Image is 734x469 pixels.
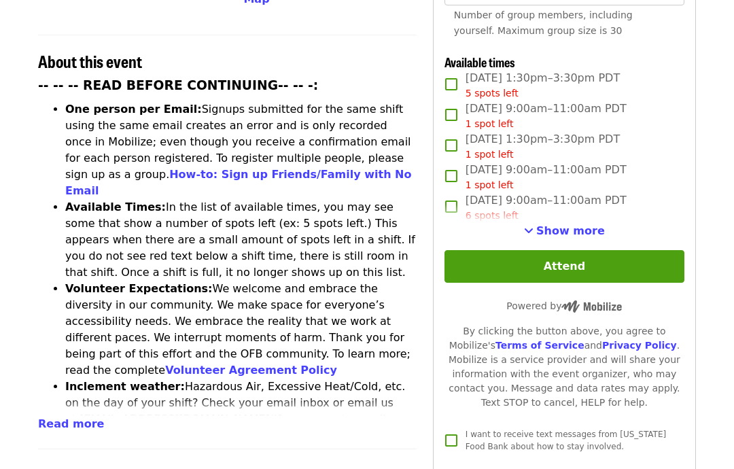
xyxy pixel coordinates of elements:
a: How-to: Sign up Friends/Family with No Email [65,168,412,197]
span: [DATE] 9:00am–11:00am PDT [466,162,627,192]
a: Terms of Service [495,340,584,351]
img: Powered by Mobilize [561,300,622,313]
span: I want to receive text messages from [US_STATE] Food Bank about how to stay involved. [466,430,666,451]
span: [DATE] 1:30pm–3:30pm PDT [466,70,620,101]
span: Powered by [506,300,622,311]
span: 6 spots left [466,210,519,221]
li: Hazardous Air, Excessive Heat/Cold, etc. on the day of your shift? Check your email inbox or emai... [65,379,417,460]
strong: One person per Email: [65,103,202,116]
div: By clicking the button above, you agree to Mobilize's and . Mobilize is a service provider and wi... [444,324,684,410]
span: 1 spot left [466,179,514,190]
button: Attend [444,250,684,283]
span: 5 spots left [466,88,519,99]
span: 1 spot left [466,118,514,129]
span: 1 spot left [466,149,514,160]
li: We welcome and embrace the diversity in our community. We make space for everyone’s accessibility... [65,281,417,379]
span: Read more [38,417,104,430]
span: Number of group members, including yourself. Maximum group size is 30 [454,10,633,36]
strong: Available Times: [65,201,166,213]
span: Available times [444,53,515,71]
span: About this event [38,49,142,73]
strong: -- -- -- READ BEFORE CONTINUING-- -- -: [38,78,318,92]
button: See more timeslots [524,223,605,239]
a: Volunteer Agreement Policy [165,364,337,377]
a: Privacy Policy [602,340,677,351]
span: Show more [536,224,605,237]
strong: Volunteer Expectations: [65,282,213,295]
span: [DATE] 9:00am–11:00am PDT [466,192,627,223]
strong: Inclement weather: [65,380,185,393]
span: [DATE] 1:30pm–3:30pm PDT [466,131,620,162]
span: [DATE] 9:00am–11:00am PDT [466,101,627,131]
li: Signups submitted for the same shift using the same email creates an error and is only recorded o... [65,101,417,199]
li: In the list of available times, you may see some that show a number of spots left (ex: 5 spots le... [65,199,417,281]
button: Read more [38,416,104,432]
